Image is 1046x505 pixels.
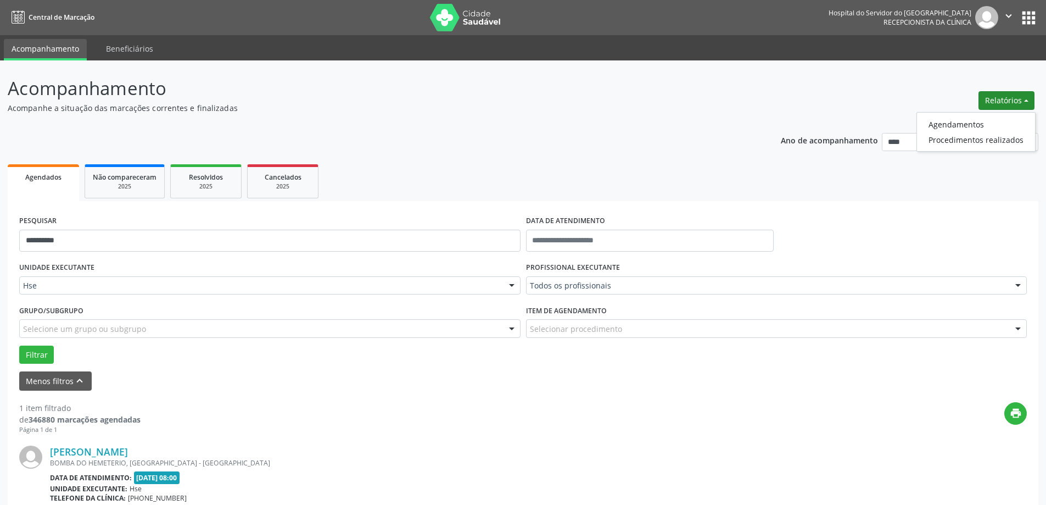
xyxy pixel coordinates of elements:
div: Página 1 de 1 [19,425,141,435]
i:  [1003,10,1015,22]
i: keyboard_arrow_up [74,375,86,387]
span: Todos os profissionais [530,280,1005,291]
button:  [998,6,1019,29]
label: Grupo/Subgrupo [19,302,83,319]
div: 1 item filtrado [19,402,141,414]
strong: 346880 marcações agendadas [29,414,141,425]
div: BOMBA DO HEMETERIO, [GEOGRAPHIC_DATA] - [GEOGRAPHIC_DATA] [50,458,862,468]
p: Acompanhamento [8,75,729,102]
label: DATA DE ATENDIMENTO [526,213,605,230]
div: de [19,414,141,425]
span: Central de Marcação [29,13,94,22]
b: Data de atendimento: [50,473,132,482]
a: Procedimentos realizados [917,132,1035,147]
a: Acompanhamento [4,39,87,60]
p: Ano de acompanhamento [781,133,878,147]
ul: Relatórios [916,112,1036,152]
span: Resolvidos [189,173,223,182]
a: Beneficiários [98,39,161,58]
button: Relatórios [978,91,1034,110]
span: Cancelados [265,173,301,182]
div: Hospital do Servidor do [GEOGRAPHIC_DATA] [829,8,971,18]
span: Selecione um grupo ou subgrupo [23,323,146,335]
label: UNIDADE EXECUTANTE [19,259,94,276]
div: 2025 [93,182,156,191]
img: img [975,6,998,29]
i: print [1010,407,1022,419]
span: Agendados [25,173,61,182]
div: 2025 [178,182,233,191]
span: Não compareceram [93,173,156,182]
span: Hse [130,484,142,493]
label: PESQUISAR [19,213,57,230]
b: Telefone da clínica: [50,493,126,503]
button: Filtrar [19,346,54,364]
a: Agendamentos [917,116,1035,132]
a: [PERSON_NAME] [50,446,128,458]
label: PROFISSIONAL EXECUTANTE [526,259,620,276]
span: [DATE] 08:00 [134,471,180,484]
span: Hse [23,280,498,291]
a: Central de Marcação [8,8,94,26]
button: apps [1019,8,1038,27]
b: Unidade executante: [50,484,127,493]
div: 2025 [255,182,310,191]
img: img [19,446,42,469]
span: Recepcionista da clínica [883,18,971,27]
button: print [1004,402,1027,425]
span: Selecionar procedimento [530,323,622,335]
button: Menos filtroskeyboard_arrow_up [19,371,92,391]
label: Item de agendamento [526,302,607,319]
span: [PHONE_NUMBER] [128,493,187,503]
p: Acompanhe a situação das marcações correntes e finalizadas [8,102,729,114]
